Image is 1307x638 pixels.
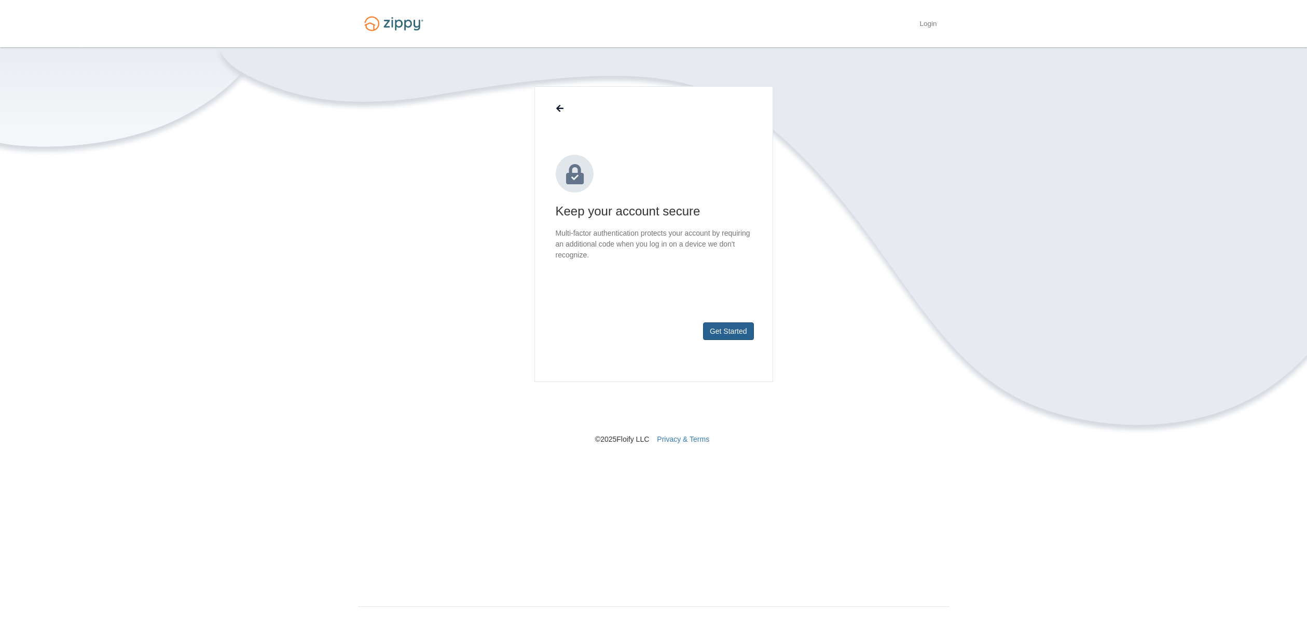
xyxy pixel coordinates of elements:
[358,11,430,36] img: Logo
[703,322,754,340] button: Get Started
[919,20,937,30] a: Login
[358,382,950,444] nav: © 2025 Floify LLC
[657,435,709,443] a: Privacy & Terms
[556,228,752,261] p: Multi-factor authentication protects your account by requiring an additional code when you log in...
[556,203,752,220] h1: Keep your account secure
